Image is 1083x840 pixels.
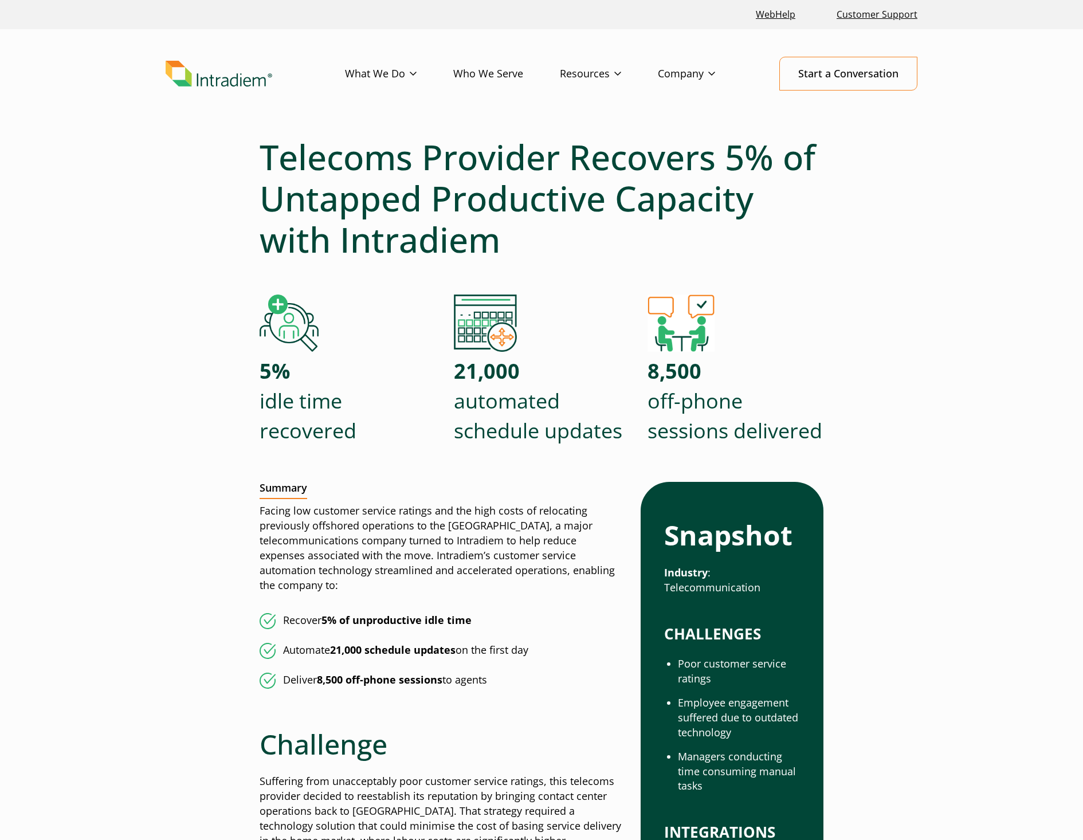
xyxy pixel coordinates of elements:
strong: 5% [260,357,290,385]
a: Who We Serve [453,57,560,91]
a: Link opens in a new window [751,2,800,27]
strong: Snapshot [664,516,792,554]
a: Resources [560,57,658,91]
p: : Telecommunication [664,566,800,595]
strong: 21,000 schedule updates [330,643,456,657]
a: Start a Conversation [779,57,917,91]
strong: 8,500 off-phone sessions [317,673,442,686]
h2: Challenge [260,728,622,761]
p: idle time recovered [260,356,356,445]
strong: Industry [664,566,708,579]
p: automated schedule updates [454,356,630,445]
li: Managers conducting time consuming manual tasks [678,749,800,794]
strong: 21,000 [454,357,520,385]
p: Facing low customer service ratings and the high costs of relocating previously offshored operati... [260,504,622,592]
li: Recover [260,613,622,629]
a: What We Do [345,57,453,91]
strong: 8,500 [648,357,701,385]
a: Link to homepage of Intradiem [166,61,345,87]
strong: CHALLENGES [664,623,761,644]
li: Employee engagement suffered due to outdated technology [678,696,800,740]
li: Poor customer service ratings [678,657,800,686]
h2: Summary [260,482,307,499]
p: off-phone sessions delivered [648,356,822,445]
h1: Telecoms Provider Recovers 5% of Untapped Productive Capacity with Intradiem [260,136,823,260]
li: Deliver to agents [260,673,622,689]
a: Customer Support [832,2,922,27]
a: Company [658,57,752,91]
li: Automate on the first day [260,643,622,659]
img: Intradiem [166,61,272,87]
strong: 5% of unproductive idle time [321,613,472,627]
